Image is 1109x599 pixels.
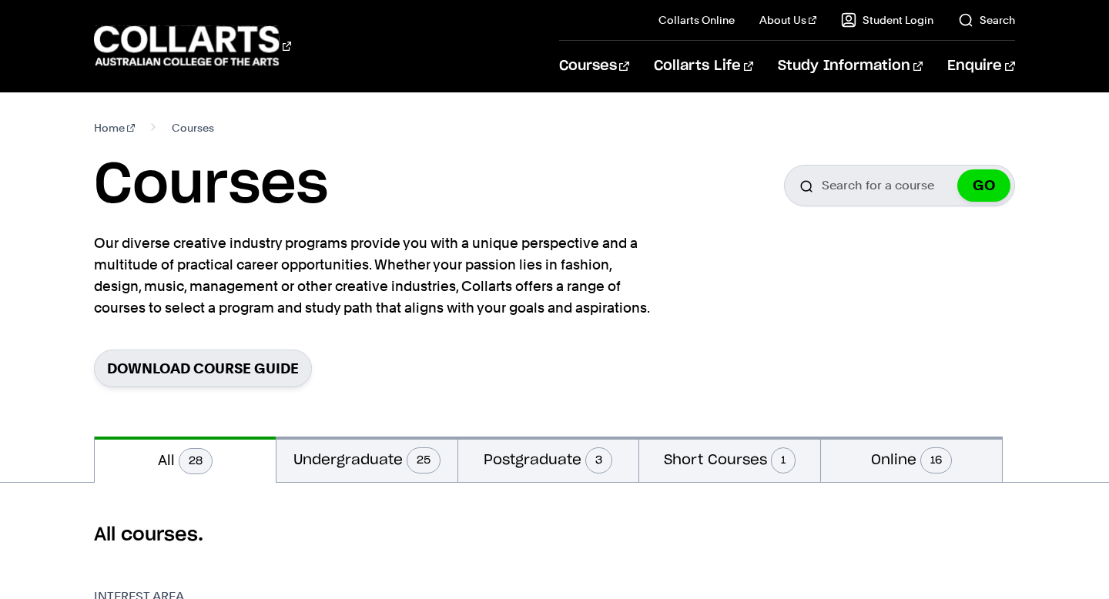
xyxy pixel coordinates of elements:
[958,12,1015,28] a: Search
[407,447,441,474] span: 25
[94,350,312,387] a: Download Course Guide
[920,447,952,474] span: 16
[179,448,213,474] span: 28
[94,151,328,220] h1: Courses
[94,117,135,139] a: Home
[821,437,1002,482] button: Online16
[957,169,1010,202] button: GO
[585,447,612,474] span: 3
[771,447,796,474] span: 1
[276,437,457,482] button: Undergraduate25
[658,12,735,28] a: Collarts Online
[94,233,656,319] p: Our diverse creative industry programs provide you with a unique perspective and a multitude of p...
[841,12,933,28] a: Student Login
[559,41,629,92] a: Courses
[654,41,753,92] a: Collarts Life
[458,437,639,482] button: Postgraduate3
[759,12,816,28] a: About Us
[778,41,923,92] a: Study Information
[947,41,1014,92] a: Enquire
[94,523,1014,547] h2: All courses.
[784,165,1015,206] input: Search for a course
[639,437,820,482] button: Short Courses1
[172,117,214,139] span: Courses
[95,437,276,483] button: All28
[94,24,291,68] div: Go to homepage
